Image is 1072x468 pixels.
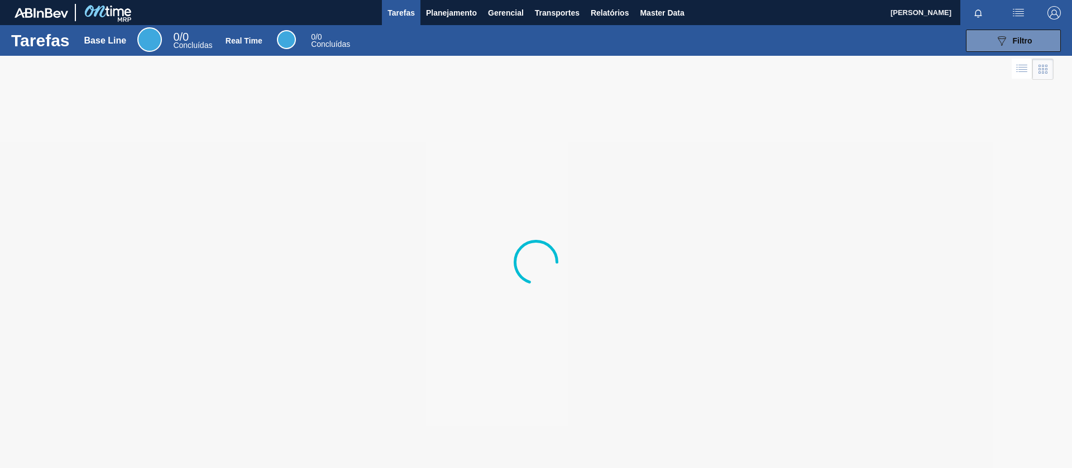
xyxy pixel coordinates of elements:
span: Transportes [535,6,580,20]
img: Logout [1047,6,1061,20]
span: Planejamento [426,6,477,20]
span: / 0 [311,32,322,41]
span: Tarefas [387,6,415,20]
span: Master Data [640,6,684,20]
h1: Tarefas [11,34,70,47]
span: Gerencial [488,6,524,20]
img: userActions [1012,6,1025,20]
span: 0 [311,32,315,41]
div: Real Time [226,36,262,45]
div: Real Time [277,30,296,49]
span: Concluídas [311,40,350,49]
span: / 0 [173,31,189,43]
div: Base Line [173,32,212,49]
div: Base Line [84,36,127,46]
img: TNhmsLtSVTkK8tSr43FrP2fwEKptu5GPRR3wAAAABJRU5ErkJggg== [15,8,68,18]
span: 0 [173,31,179,43]
button: Filtro [966,30,1061,52]
span: Concluídas [173,41,212,50]
span: Filtro [1013,36,1032,45]
button: Notificações [960,5,996,21]
span: Relatórios [591,6,629,20]
div: Real Time [311,33,350,48]
div: Base Line [137,27,162,52]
